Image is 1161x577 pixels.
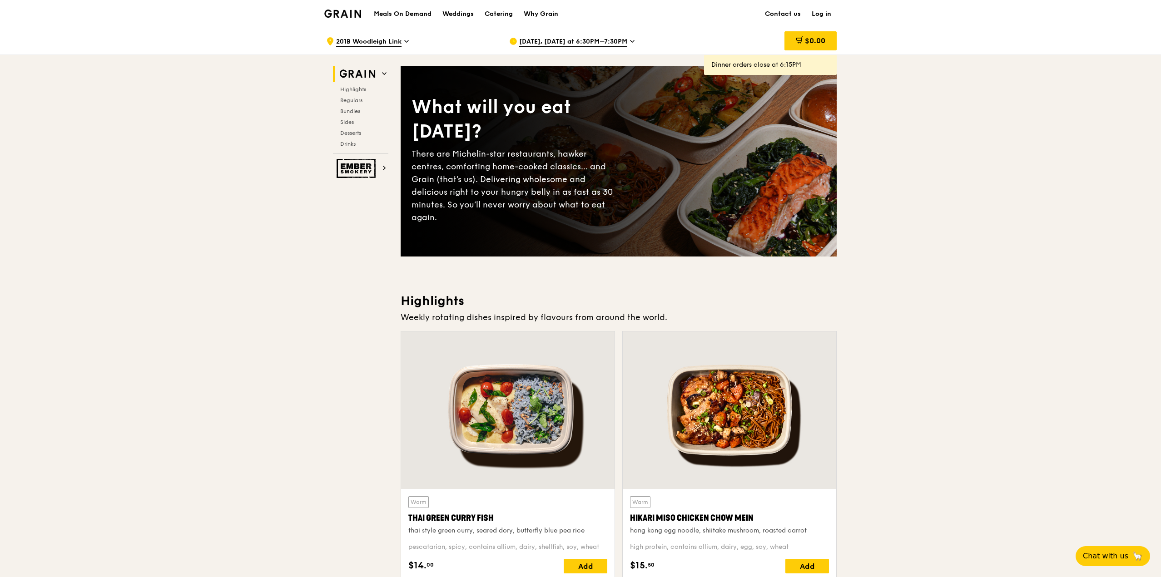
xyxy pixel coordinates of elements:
span: $0.00 [805,36,825,45]
div: Weekly rotating dishes inspired by flavours from around the world. [401,311,837,324]
button: Chat with us🦙 [1076,546,1150,566]
span: [DATE], [DATE] at 6:30PM–7:30PM [519,37,627,47]
div: hong kong egg noodle, shiitake mushroom, roasted carrot [630,526,829,535]
div: thai style green curry, seared dory, butterfly blue pea rice [408,526,607,535]
img: Grain web logo [337,66,378,82]
span: 201B Woodleigh Link [336,37,402,47]
h3: Highlights [401,293,837,309]
div: high protein, contains allium, dairy, egg, soy, wheat [630,542,829,552]
div: Weddings [442,0,474,28]
img: Ember Smokery web logo [337,159,378,178]
div: Catering [485,0,513,28]
span: $15. [630,559,648,572]
div: Add [564,559,607,573]
img: Grain [324,10,361,18]
div: pescatarian, spicy, contains allium, dairy, shellfish, soy, wheat [408,542,607,552]
span: Chat with us [1083,551,1128,562]
div: Dinner orders close at 6:15PM [711,60,829,69]
span: Drinks [340,141,356,147]
a: Log in [806,0,837,28]
div: Why Grain [524,0,558,28]
div: Warm [630,496,650,508]
span: 🦙 [1132,551,1143,562]
span: Regulars [340,97,362,104]
div: Add [785,559,829,573]
div: Warm [408,496,429,508]
div: Thai Green Curry Fish [408,512,607,524]
h1: Meals On Demand [374,10,432,19]
a: Catering [479,0,518,28]
span: 50 [648,561,655,568]
span: Bundles [340,108,360,114]
span: Highlights [340,86,366,93]
div: Hikari Miso Chicken Chow Mein [630,512,829,524]
a: Weddings [437,0,479,28]
a: Contact us [759,0,806,28]
div: There are Michelin-star restaurants, hawker centres, comforting home-cooked classics… and Grain (... [412,148,619,224]
span: Sides [340,119,354,125]
span: $14. [408,559,427,572]
a: Why Grain [518,0,564,28]
span: 00 [427,561,434,568]
span: Desserts [340,130,361,136]
div: What will you eat [DATE]? [412,95,619,144]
